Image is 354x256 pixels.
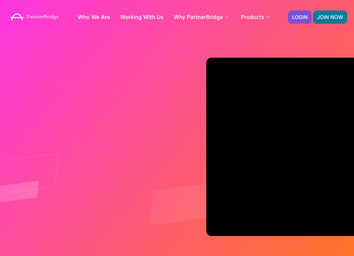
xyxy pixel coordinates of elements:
a: JOIN NOW [313,11,347,24]
a: Products [241,14,272,20]
a: LOGIN [288,11,312,24]
a: Who We Are [78,14,110,20]
span: JOIN NOW [317,15,343,20]
a: Why PartnerBridge [174,14,231,20]
a: Working With Us [120,14,164,20]
span: LOGIN [292,15,308,20]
